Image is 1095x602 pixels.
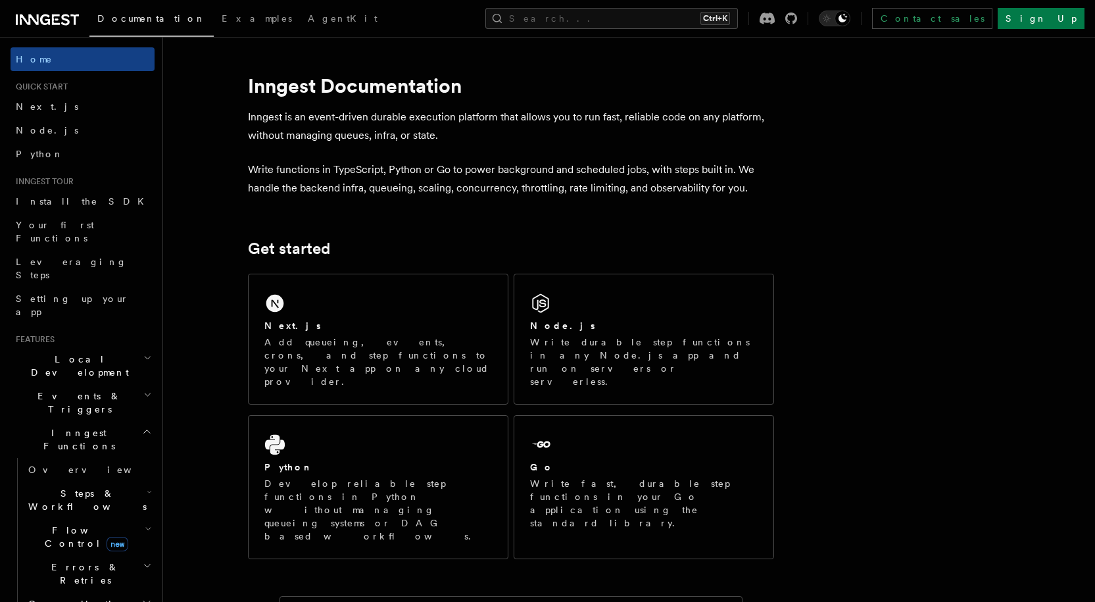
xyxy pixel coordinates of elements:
[23,482,155,518] button: Steps & Workflows
[11,47,155,71] a: Home
[872,8,992,29] a: Contact sales
[16,196,152,207] span: Install the SDK
[97,13,206,24] span: Documentation
[11,389,143,416] span: Events & Triggers
[16,293,129,317] span: Setting up your app
[264,477,492,543] p: Develop reliable step functions in Python without managing queueing systems or DAG based workflows.
[11,95,155,118] a: Next.js
[222,13,292,24] span: Examples
[11,287,155,324] a: Setting up your app
[23,518,155,555] button: Flow Controlnew
[514,415,774,559] a: GoWrite fast, durable step functions in your Go application using the standard library.
[530,461,554,474] h2: Go
[11,384,155,421] button: Events & Triggers
[530,336,758,388] p: Write durable step functions in any Node.js app and run on servers or serverless.
[248,239,330,258] a: Get started
[819,11,850,26] button: Toggle dark mode
[264,461,313,474] h2: Python
[998,8,1084,29] a: Sign Up
[11,118,155,142] a: Node.js
[11,189,155,213] a: Install the SDK
[530,477,758,530] p: Write fast, durable step functions in your Go application using the standard library.
[11,250,155,287] a: Leveraging Steps
[11,213,155,250] a: Your first Functions
[264,319,321,332] h2: Next.js
[107,537,128,551] span: new
[11,82,68,92] span: Quick start
[16,149,64,159] span: Python
[11,334,55,345] span: Features
[16,125,78,136] span: Node.js
[23,561,143,587] span: Errors & Retries
[308,13,377,24] span: AgentKit
[16,101,78,112] span: Next.js
[23,555,155,592] button: Errors & Retries
[700,12,730,25] kbd: Ctrl+K
[23,487,147,513] span: Steps & Workflows
[28,464,164,475] span: Overview
[11,142,155,166] a: Python
[11,347,155,384] button: Local Development
[23,524,145,550] span: Flow Control
[300,4,385,36] a: AgentKit
[214,4,300,36] a: Examples
[11,426,142,453] span: Inngest Functions
[530,319,595,332] h2: Node.js
[11,353,143,379] span: Local Development
[11,176,74,187] span: Inngest tour
[89,4,214,37] a: Documentation
[16,220,94,243] span: Your first Functions
[514,274,774,405] a: Node.jsWrite durable step functions in any Node.js app and run on servers or serverless.
[16,53,53,66] span: Home
[248,108,774,145] p: Inngest is an event-driven durable execution platform that allows you to run fast, reliable code ...
[485,8,738,29] button: Search...Ctrl+K
[248,161,774,197] p: Write functions in TypeScript, Python or Go to power background and scheduled jobs, with steps bu...
[264,336,492,388] p: Add queueing, events, crons, and step functions to your Next app on any cloud provider.
[11,421,155,458] button: Inngest Functions
[248,415,508,559] a: PythonDevelop reliable step functions in Python without managing queueing systems or DAG based wo...
[248,274,508,405] a: Next.jsAdd queueing, events, crons, and step functions to your Next app on any cloud provider.
[16,257,127,280] span: Leveraging Steps
[23,458,155,482] a: Overview
[248,74,774,97] h1: Inngest Documentation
